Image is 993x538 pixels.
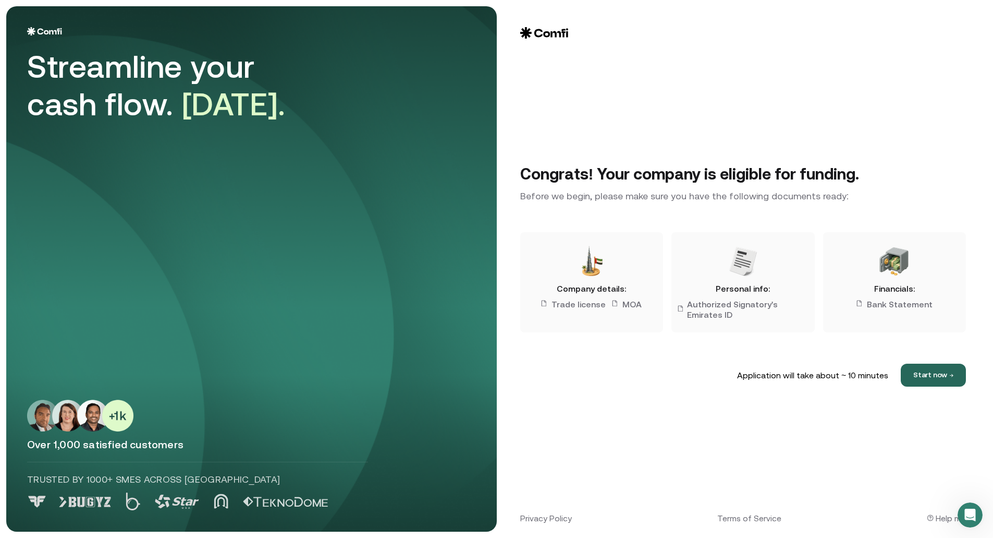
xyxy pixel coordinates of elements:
div: Help me [936,513,966,523]
img: Logo 2 [126,493,140,510]
div: Personal info: [678,282,808,295]
p: Before we begin, please make sure you have the following documents ready: [520,192,966,201]
img: Logo 1 [59,497,111,507]
iframe: Intercom live chat [958,503,983,528]
img: Logo [520,27,569,39]
div: Company details: [526,282,657,295]
p: Authorized Signatory's Emirates ID [687,299,808,320]
img: Logo 3 [155,495,199,509]
div: Streamline your cash flow. [27,48,319,123]
p: MOA [622,299,642,309]
a: Privacy Policy [520,513,572,523]
img: Logo [27,27,62,35]
p: Over 1,000 satisfied customers [27,438,476,451]
p: Bank Statement [867,299,933,309]
img: Logo 4 [214,494,228,509]
img: Document [575,245,608,278]
p: Trusted by 1000+ SMEs across [GEOGRAPHIC_DATA] [27,473,368,486]
img: Logo 0 [27,496,47,508]
div: Financials: [829,282,960,295]
img: Document [927,515,934,521]
p: Start now [913,369,953,381]
img: Document [878,245,911,278]
span: → [949,372,953,379]
button: Start now→ [901,364,966,387]
h3: Congrats! Your company is eligible for funding. [520,164,966,183]
a: Terms of Service [717,513,781,523]
span: [DATE]. [182,86,286,122]
img: Document [726,245,759,278]
img: Document [541,300,546,306]
img: Document [612,300,617,306]
img: Document [856,300,862,306]
a: Help me [927,513,966,523]
img: Document [678,305,683,312]
p: Application will take about ~ 10 minutes [737,370,888,380]
p: Trade license [551,299,606,309]
img: Logo 5 [243,497,328,507]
